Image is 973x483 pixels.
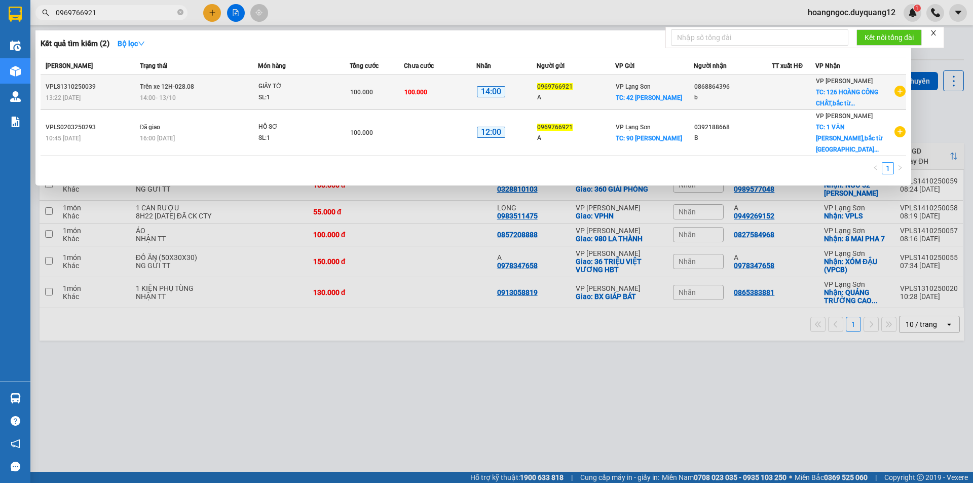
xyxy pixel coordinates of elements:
span: VP [PERSON_NAME] [816,113,873,120]
span: right [897,165,903,171]
img: warehouse-icon [10,41,21,51]
span: 12:00 [477,127,505,138]
span: 16:00 [DATE] [140,135,175,142]
div: VPLS1310250039 [46,82,137,92]
span: TC: 1 VĂN [PERSON_NAME],bắc từ [GEOGRAPHIC_DATA]... [816,124,882,153]
span: close-circle [177,8,183,18]
li: Previous Page [870,162,882,174]
span: close [930,29,937,36]
img: solution-icon [10,117,21,127]
span: Người nhận [694,62,727,69]
span: Người gửi [537,62,565,69]
span: Nhãn [476,62,491,69]
span: 0969766921 [537,124,573,131]
button: Bộ lọcdown [109,35,153,52]
span: VP [PERSON_NAME] [816,78,873,85]
div: b [694,92,772,103]
div: A [537,92,615,103]
span: 100.000 [404,89,427,96]
span: Trên xe 12H-028.08 [140,83,194,90]
span: 100.000 [350,129,373,136]
span: plus-circle [894,86,906,97]
div: 0392188668 [694,122,772,133]
span: 100.000 [350,89,373,96]
img: warehouse-icon [10,91,21,102]
span: Chưa cước [404,62,434,69]
span: down [138,40,145,47]
li: Next Page [894,162,906,174]
div: HỒ SƠ [258,122,334,133]
span: VP Lạng Sơn [616,83,651,90]
input: Nhập số tổng đài [671,29,848,46]
div: GIẤY TỜ [258,81,334,92]
span: VP Nhận [815,62,840,69]
span: VP Lạng Sơn [616,124,651,131]
div: 0868864396 [694,82,772,92]
span: notification [11,439,20,449]
span: left [873,165,879,171]
button: Kết nối tổng đài [856,29,922,46]
span: 14:00 [477,86,505,98]
strong: Bộ lọc [118,40,145,48]
span: close-circle [177,9,183,15]
span: 10:45 [DATE] [46,135,81,142]
div: B [694,133,772,143]
span: Món hàng [258,62,286,69]
input: Tìm tên, số ĐT hoặc mã đơn [56,7,175,18]
span: question-circle [11,416,20,426]
a: 1 [882,163,893,174]
span: TC: 42 [PERSON_NAME] [616,94,682,101]
span: TC: 90 [PERSON_NAME] [616,135,682,142]
img: warehouse-icon [10,66,21,77]
div: A [537,133,615,143]
div: SL: 1 [258,92,334,103]
span: VP Gửi [615,62,634,69]
button: left [870,162,882,174]
div: VPLS0203250293 [46,122,137,133]
span: Trạng thái [140,62,167,69]
span: plus-circle [894,126,906,137]
span: TT xuất HĐ [772,62,803,69]
span: 14:00 - 13/10 [140,94,176,101]
span: search [42,9,49,16]
button: right [894,162,906,174]
div: SL: 1 [258,133,334,144]
h3: Kết quả tìm kiếm ( 2 ) [41,39,109,49]
span: Đã giao [140,124,161,131]
img: warehouse-icon [10,393,21,403]
span: TC: 126 HOÀNG CÔNG CHẤT,bắc từ... [816,89,878,107]
li: 1 [882,162,894,174]
img: logo-vxr [9,7,22,22]
span: message [11,462,20,471]
span: 13:22 [DATE] [46,94,81,101]
span: [PERSON_NAME] [46,62,93,69]
span: Kết nối tổng đài [865,32,914,43]
span: 0969766921 [537,83,573,90]
span: Tổng cước [350,62,379,69]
